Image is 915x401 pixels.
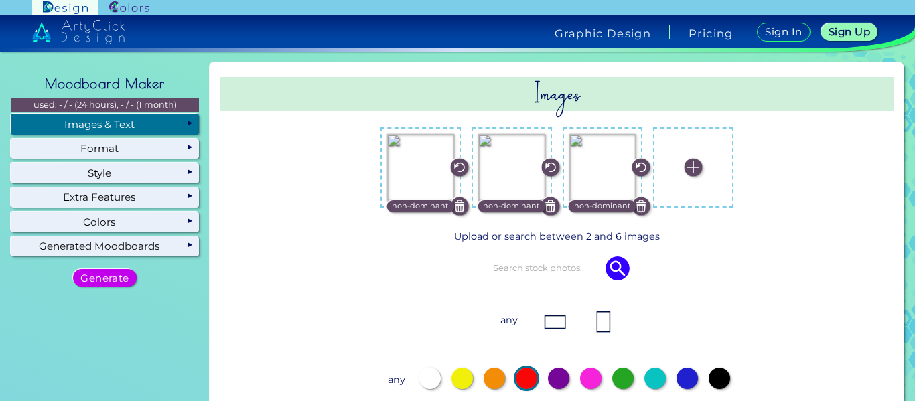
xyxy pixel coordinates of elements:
[38,69,172,98] h2: Moodboard Maker
[542,309,569,335] img: ex-mb-format-1.jpg
[569,134,636,201] img: f87200e6-c9ac-4444-8a47-e7c129f5ab67
[11,98,199,112] p: used: - / - (24 hours), - / - (1 month)
[590,309,617,335] img: ex-mb-format-2.jpg
[497,308,521,332] p: any
[11,187,199,208] div: Extra Features
[226,229,888,244] p: Upload or search between 2 and 6 images
[384,368,409,392] p: any
[11,236,199,256] div: Generated Moodboards
[820,23,878,41] a: Sign Up
[764,27,802,37] h5: Sign In
[392,200,449,212] p: non-dominant
[11,212,199,232] div: Colors
[478,134,545,201] img: 602a4780-6309-4bad-bad7-2da46962f66c
[574,200,631,212] p: non-dominant
[11,114,199,134] div: Images & Text
[483,200,540,212] p: non-dominant
[756,22,811,42] a: Sign In
[493,260,622,275] input: Search stock photos..
[606,256,630,280] img: icon search
[387,134,454,201] img: deff7498-3970-4928-89c8-4a5754edeb8f
[689,28,733,39] a: Pricing
[220,77,894,111] h2: Images
[109,1,149,14] img: ArtyClick Colors logo
[11,139,199,159] div: Format
[11,163,199,183] div: Style
[828,27,871,37] h5: Sign Up
[685,159,703,177] img: icon_plus_white.svg
[80,272,130,283] h5: Generate
[555,28,651,39] h4: Graphic Design
[32,20,125,44] img: artyclick_design_logo_white_combined_path.svg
